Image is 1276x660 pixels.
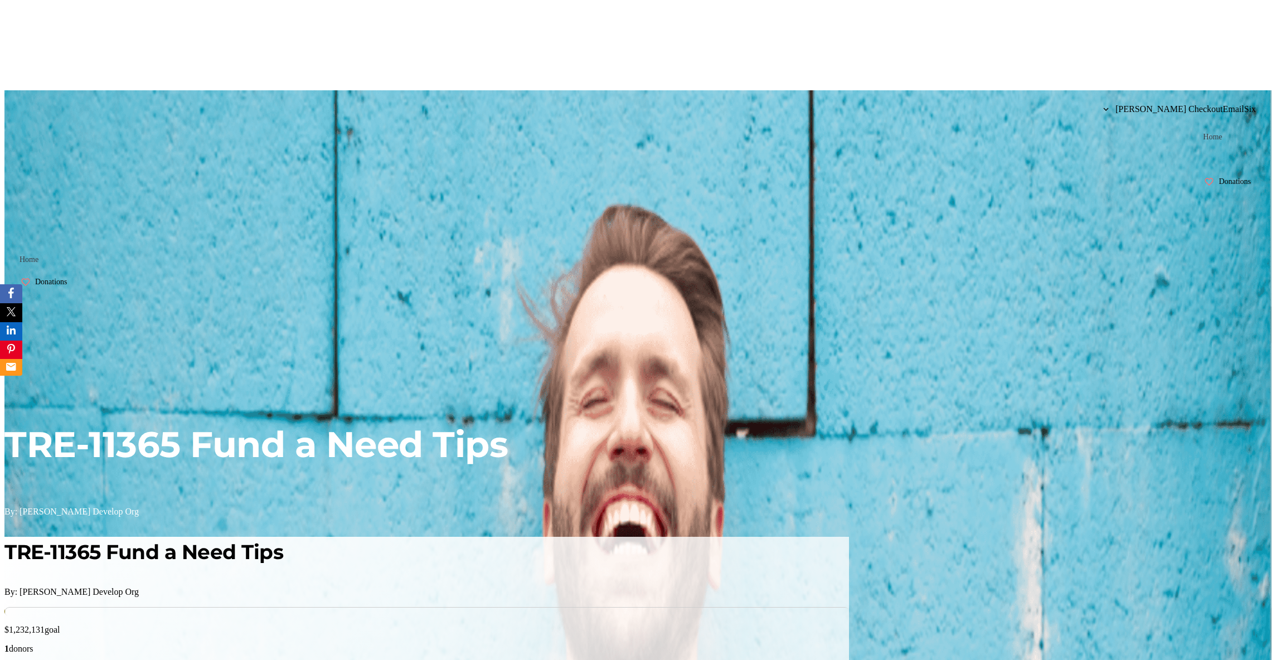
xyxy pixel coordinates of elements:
[4,540,283,564] span: TRE-11365 Fund a Need Tips
[11,271,81,293] a: Donations
[4,598,16,605] img: Campaign CTA Media Photo
[11,249,47,271] a: Home
[20,255,38,264] span: Home
[4,644,849,654] p: donors
[1094,98,1265,120] button: [PERSON_NAME] CheckoutEmailSix
[1219,177,1251,186] span: Donations
[1203,133,1222,142] span: Home
[1195,126,1230,148] a: Home
[1195,171,1265,193] a: Donations
[4,607,849,616] div: 0.042295827310570064% of fundraising goal reached
[4,507,849,517] div: By: [PERSON_NAME] Develop Org
[4,587,849,597] div: By: [PERSON_NAME] Develop Org
[1115,104,1256,114] span: [PERSON_NAME] CheckoutEmailSix
[35,278,67,287] span: Donations
[4,423,508,466] span: TRE-11365 Fund a Need Tips
[4,644,9,653] b: 1
[4,625,849,635] p: goal
[4,625,45,634] span: $1,232,131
